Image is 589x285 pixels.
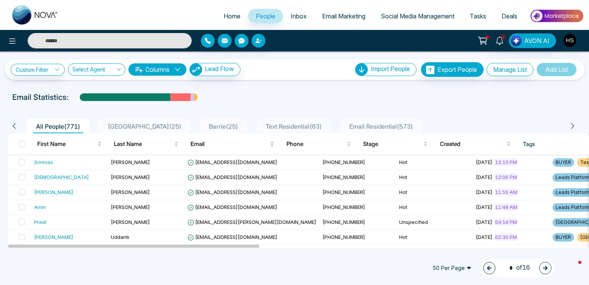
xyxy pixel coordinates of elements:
a: Social Media Management [373,9,462,23]
span: [EMAIL_ADDRESS][DOMAIN_NAME] [188,189,277,195]
span: Email Marketing [322,12,365,20]
span: [DATE] [476,189,492,195]
th: Email [184,133,280,155]
img: User Avatar [563,34,576,47]
span: [PERSON_NAME] [111,174,150,180]
th: Stage [357,133,434,155]
span: Stage [363,139,422,149]
a: Inbox [283,9,314,23]
button: Columnsdown [128,63,186,76]
div: [PERSON_NAME] [34,188,73,196]
iframe: Intercom live chat [563,259,581,277]
th: Last Name [108,133,184,155]
td: Hot [396,170,473,185]
span: People [256,12,275,20]
span: [PERSON_NAME] [111,189,150,195]
span: [EMAIL_ADDRESS][DOMAIN_NAME] [188,234,277,240]
img: Lead Flow [511,35,522,46]
span: Tasks [470,12,486,20]
span: Phone [286,139,345,149]
span: Email Residential ( 573 ) [346,123,416,130]
span: 02:30 PM [494,233,518,241]
span: [DATE] [476,159,492,165]
a: Home [216,9,248,23]
a: Lead FlowLead Flow [186,63,240,76]
span: [DATE] [476,204,492,210]
span: BUYER [553,158,574,167]
td: Hot [396,230,473,245]
span: All People ( 771 ) [33,123,83,130]
th: Phone [280,133,357,155]
span: [GEOGRAPHIC_DATA] ( 25 ) [105,123,184,130]
span: Last Name [114,139,173,149]
span: Lead Flow [205,65,234,73]
img: Market-place.gif [529,7,584,25]
span: 11:55 AM [494,188,519,196]
span: 04:14 PM [494,218,518,226]
div: Preet [34,218,47,226]
button: Export People [421,62,484,77]
td: Hot [396,185,473,200]
img: Nova CRM Logo [12,5,58,25]
span: AVON AI [524,36,550,45]
span: Barrie ( 25 ) [206,123,241,130]
span: Social Media Management [381,12,454,20]
span: [PHONE_NUMBER] [322,189,365,195]
td: Unspecified [396,215,473,230]
td: Hot [396,200,473,215]
span: First Name [37,139,96,149]
span: [PHONE_NUMBER] [322,204,365,210]
div: Srinivas [34,158,53,166]
span: Uddanti [111,234,129,240]
button: Lead Flow [189,63,240,76]
span: Export People [438,66,477,73]
span: [PHONE_NUMBER] [322,234,365,240]
span: [PHONE_NUMBER] [322,219,365,225]
span: 12:10 PM [494,158,518,166]
a: 4 [490,33,509,47]
span: [EMAIL_ADDRESS][DOMAIN_NAME] [188,174,277,180]
span: [EMAIL_ADDRESS][DOMAIN_NAME] [188,159,277,165]
span: [EMAIL_ADDRESS][PERSON_NAME][DOMAIN_NAME] [188,219,316,225]
span: of 16 [505,263,530,273]
span: 4 [500,33,507,40]
span: [PHONE_NUMBER] [322,174,365,180]
span: 50 Per Page [427,262,477,274]
span: Text Residential ( 63 ) [263,123,325,130]
span: [DATE] [476,234,492,240]
span: Email [191,139,268,149]
button: AVON AI [509,33,556,48]
th: First Name [31,133,108,155]
span: Import People [371,65,410,73]
td: Hot [396,155,473,170]
button: Manage List [487,63,533,76]
th: Created [434,133,517,155]
span: [PHONE_NUMBER] [322,159,365,165]
a: Deals [494,9,525,23]
div: [PERSON_NAME] [34,233,73,241]
span: [DATE] [476,174,492,180]
a: Email Marketing [314,9,373,23]
span: [EMAIL_ADDRESS][DOMAIN_NAME] [188,204,277,210]
span: BUYER [553,233,574,242]
span: down [174,66,181,73]
span: Inbox [291,12,307,20]
a: Custom Filter [11,64,65,76]
span: [PERSON_NAME] [111,219,150,225]
div: Amin [34,203,46,211]
span: [PERSON_NAME] [111,204,150,210]
a: Tasks [462,9,494,23]
span: Created [440,139,505,149]
span: 11:48 AM [494,203,519,211]
p: Email Statistics: [12,91,68,103]
img: Lead Flow [190,63,202,76]
div: [DEMOGRAPHIC_DATA] [34,173,89,181]
a: People [248,9,283,23]
span: [PERSON_NAME] [111,159,150,165]
span: Home [224,12,240,20]
span: 12:06 PM [494,173,518,181]
span: Deals [502,12,517,20]
span: [DATE] [476,219,492,225]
